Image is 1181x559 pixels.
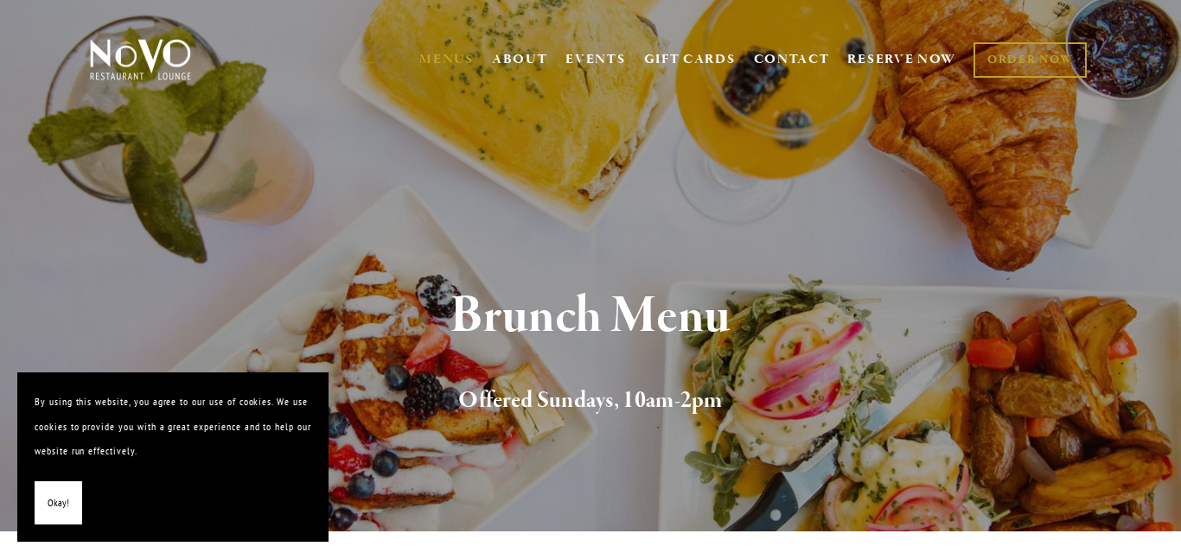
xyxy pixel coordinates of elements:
a: EVENTS [565,51,625,68]
a: GIFT CARDS [644,43,736,76]
button: Okay! [35,481,82,525]
a: CONTACT [754,43,830,76]
a: MENUS [419,51,474,68]
section: Cookie banner [17,372,329,542]
span: Okay! [48,491,69,516]
a: ABOUT [492,51,548,68]
img: Novo Restaurant &amp; Lounge [86,38,195,81]
a: RESERVE NOW [847,43,956,76]
h2: Offered Sundays, 10am-2pm [117,383,1064,419]
h1: Brunch Menu [117,289,1064,345]
a: ORDER NOW [974,42,1087,78]
p: By using this website, you agree to our use of cookies. We use cookies to provide you with a grea... [35,390,311,464]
